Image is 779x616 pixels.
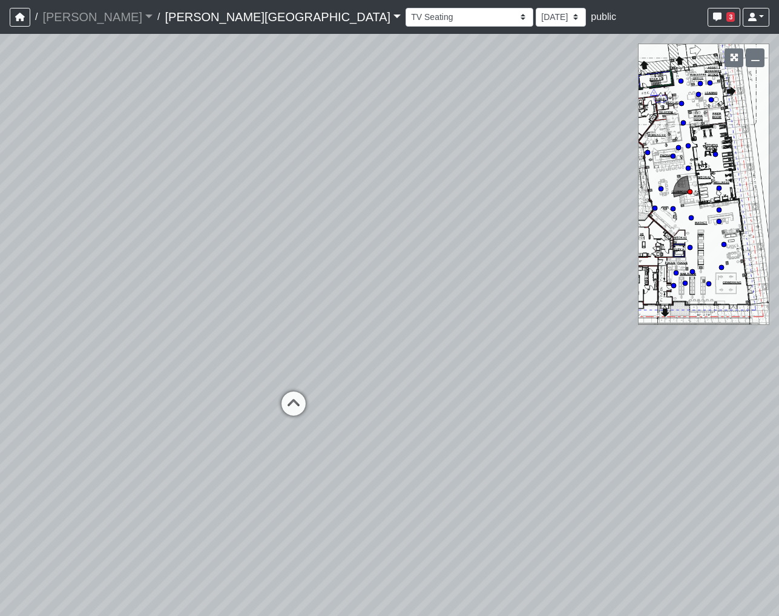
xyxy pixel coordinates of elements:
a: [PERSON_NAME] [42,5,153,29]
span: public [591,11,616,22]
span: / [153,5,165,29]
iframe: Ybug feedback widget [9,592,81,616]
a: [PERSON_NAME][GEOGRAPHIC_DATA] [165,5,401,29]
span: 3 [726,12,735,22]
button: 3 [708,8,740,27]
span: / [30,5,42,29]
